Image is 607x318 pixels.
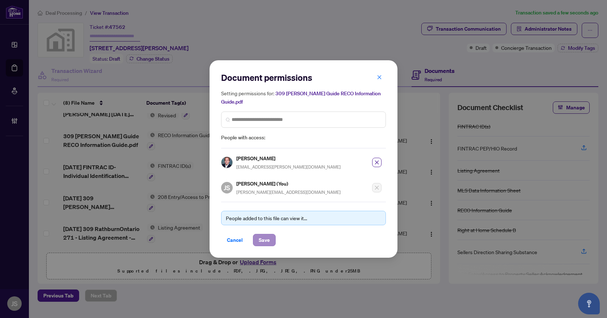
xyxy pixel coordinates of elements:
[236,179,341,188] h5: [PERSON_NAME] (You)
[578,293,600,314] button: Open asap
[259,234,270,246] span: Save
[221,157,232,168] img: Profile Icon
[226,118,230,122] img: search_icon
[236,164,341,170] span: [EMAIL_ADDRESS][PERSON_NAME][DOMAIN_NAME]
[221,234,249,246] button: Cancel
[221,72,386,83] h2: Document permissions
[236,190,341,195] span: [PERSON_NAME][EMAIL_ADDRESS][DOMAIN_NAME]
[221,134,386,142] span: People with access:
[377,75,382,80] span: close
[374,160,379,165] span: close
[221,89,386,106] h5: Setting permissions for:
[236,154,341,162] h5: [PERSON_NAME]
[221,90,381,105] span: 309 [PERSON_NAME] Guide RECO Information Guide.pdf
[226,214,381,222] div: People added to this file can view it...
[227,234,243,246] span: Cancel
[253,234,276,246] button: Save
[224,183,230,193] span: JS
